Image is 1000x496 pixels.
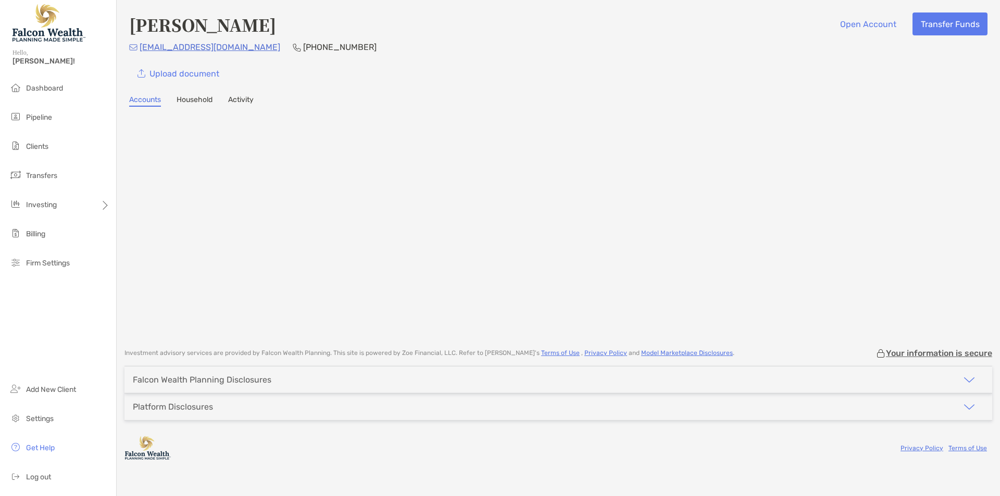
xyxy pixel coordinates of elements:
img: settings icon [9,412,22,424]
span: Settings [26,414,54,423]
p: Your information is secure [886,348,992,358]
span: Firm Settings [26,259,70,268]
div: Falcon Wealth Planning Disclosures [133,375,271,385]
a: Household [177,95,213,107]
img: add_new_client icon [9,383,22,395]
span: Transfers [26,171,57,180]
img: transfers icon [9,169,22,181]
a: Activity [228,95,254,107]
p: [PHONE_NUMBER] [303,41,377,54]
span: Dashboard [26,84,63,93]
p: [EMAIL_ADDRESS][DOMAIN_NAME] [140,41,280,54]
a: Privacy Policy [584,349,627,357]
img: icon arrow [963,401,976,413]
div: Platform Disclosures [133,402,213,412]
span: Get Help [26,443,55,452]
img: Falcon Wealth Planning Logo [12,4,85,42]
img: button icon [137,69,145,78]
a: Terms of Use [541,349,580,357]
span: Billing [26,230,45,238]
span: [PERSON_NAME]! [12,57,110,66]
img: company logo [124,436,171,460]
span: Pipeline [26,113,52,122]
img: clients icon [9,139,22,152]
p: Investment advisory services are provided by Falcon Wealth Planning . This site is powered by Zoe... [124,349,734,357]
span: Add New Client [26,385,76,394]
img: firm-settings icon [9,256,22,269]
img: get-help icon [9,441,22,453]
h4: [PERSON_NAME] [129,12,276,36]
a: Terms of Use [948,444,987,452]
button: Transfer Funds [913,12,988,35]
span: Clients [26,142,48,151]
a: Privacy Policy [901,444,943,452]
img: Email Icon [129,44,137,50]
span: Log out [26,473,51,481]
span: Investing [26,200,57,209]
img: investing icon [9,198,22,210]
img: billing icon [9,227,22,239]
img: pipeline icon [9,110,22,123]
button: Open Account [832,12,904,35]
img: dashboard icon [9,81,22,94]
img: logout icon [9,470,22,482]
a: Accounts [129,95,161,107]
img: icon arrow [963,374,976,386]
a: Upload document [129,62,227,85]
img: Phone Icon [293,43,301,52]
a: Model Marketplace Disclosures [641,349,733,357]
